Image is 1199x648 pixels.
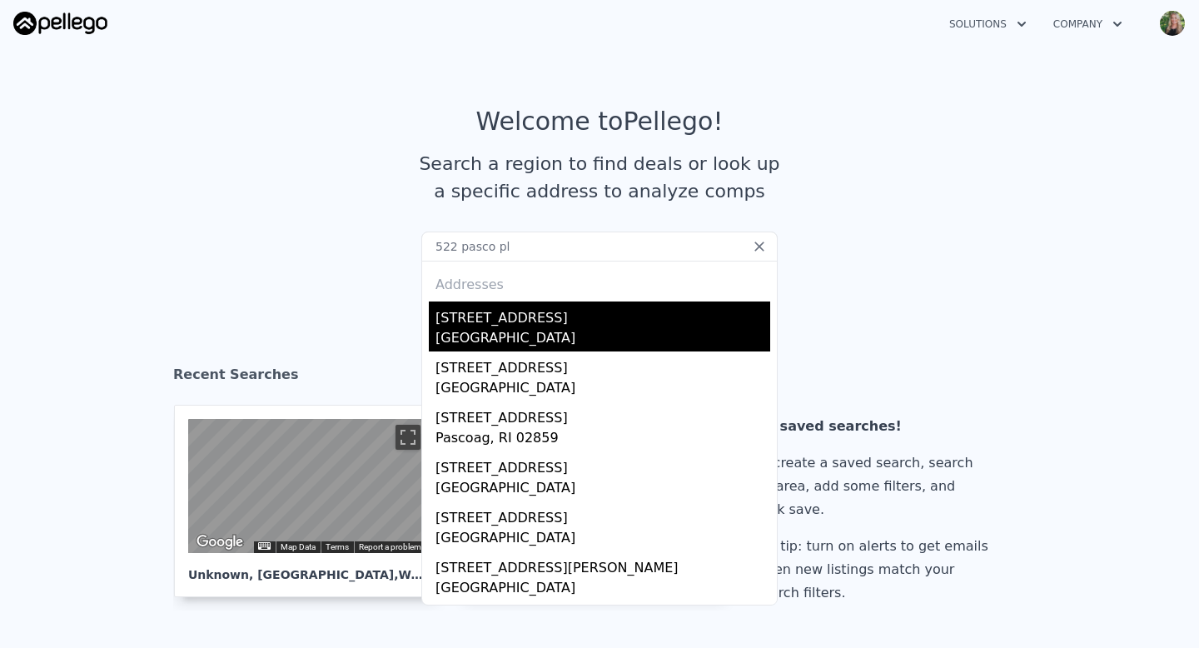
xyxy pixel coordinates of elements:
div: [STREET_ADDRESS] [435,601,770,628]
button: Solutions [936,9,1040,39]
span: , WA 98012 [394,568,465,581]
div: Welcome to Pellego ! [476,107,724,137]
div: Pro tip: turn on alerts to get emails when new listings match your search filters. [755,535,995,605]
img: Pellego [13,12,107,35]
div: Map [188,419,426,553]
div: Recent Searches [173,351,1026,405]
div: Pascoag, RI 02859 [435,428,770,451]
div: Addresses [429,262,770,302]
div: To create a saved search, search an area, add some filters, and click save. [755,451,995,521]
div: [GEOGRAPHIC_DATA] [435,478,770,501]
input: Search an address or region... [421,232,778,262]
div: No saved searches! [755,415,995,438]
div: [GEOGRAPHIC_DATA] [435,528,770,551]
div: Search a region to find deals or look up a specific address to analyze comps [413,150,786,205]
a: Map Unknown, [GEOGRAPHIC_DATA],WA 98012 [174,405,454,597]
a: Terms (opens in new tab) [326,542,349,551]
div: [STREET_ADDRESS] [435,302,770,328]
div: [STREET_ADDRESS][PERSON_NAME] [435,551,770,578]
div: [GEOGRAPHIC_DATA] [435,328,770,351]
button: Toggle fullscreen view [396,425,420,450]
button: Company [1040,9,1136,39]
img: Google [192,531,247,553]
div: [STREET_ADDRESS] [435,451,770,478]
a: Report a problem [359,542,421,551]
div: [STREET_ADDRESS] [435,351,770,378]
button: Map Data [281,541,316,553]
div: Unknown , [GEOGRAPHIC_DATA] [188,553,426,583]
img: avatar [1159,10,1186,37]
div: Street View [188,419,426,553]
button: Keyboard shortcuts [258,542,270,550]
div: [STREET_ADDRESS] [435,501,770,528]
div: [STREET_ADDRESS] [435,401,770,428]
div: [GEOGRAPHIC_DATA] [435,578,770,601]
div: [GEOGRAPHIC_DATA] [435,378,770,401]
a: Open this area in Google Maps (opens a new window) [192,531,247,553]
